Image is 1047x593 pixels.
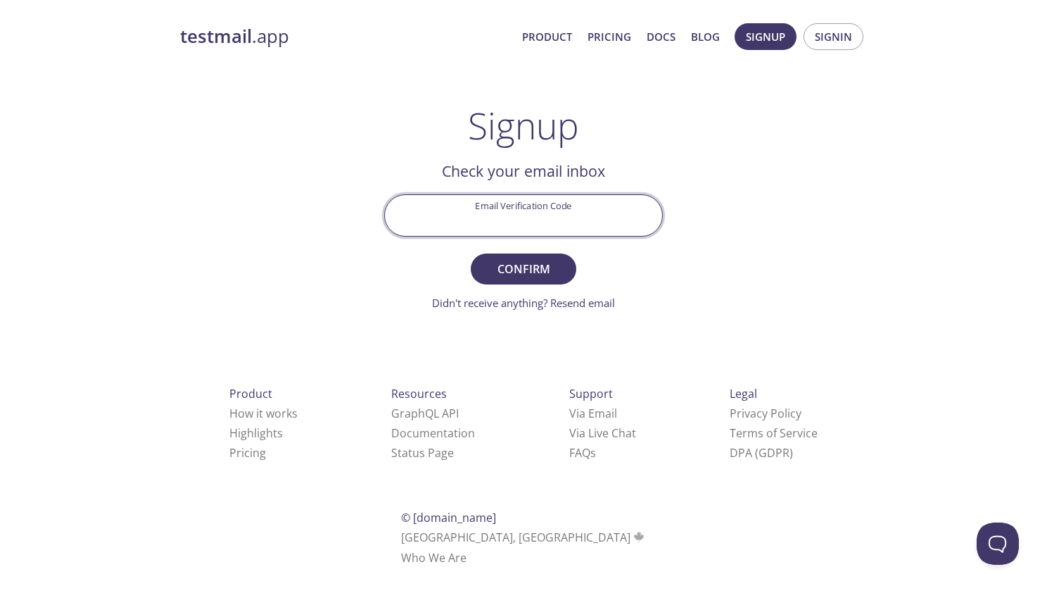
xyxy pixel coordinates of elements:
[432,296,615,310] a: Didn't receive anything? Resend email
[391,425,475,441] a: Documentation
[229,406,298,421] a: How it works
[569,406,617,421] a: Via Email
[746,27,785,46] span: Signup
[569,445,596,461] a: FAQ
[569,386,613,401] span: Support
[647,27,675,46] a: Docs
[401,510,496,525] span: © [DOMAIN_NAME]
[391,406,459,421] a: GraphQL API
[401,530,647,545] span: [GEOGRAPHIC_DATA], [GEOGRAPHIC_DATA]
[730,386,757,401] span: Legal
[229,386,272,401] span: Product
[590,445,596,461] span: s
[391,386,447,401] span: Resources
[229,425,283,441] a: Highlights
[180,25,511,49] a: testmail.app
[730,445,793,461] a: DPA (GDPR)
[471,254,576,285] button: Confirm
[401,550,467,566] a: Who We Are
[486,259,561,279] span: Confirm
[522,27,572,46] a: Product
[804,23,863,50] button: Signin
[735,23,797,50] button: Signup
[730,425,818,441] a: Terms of Service
[229,445,266,461] a: Pricing
[691,27,720,46] a: Blog
[569,425,636,441] a: Via Live Chat
[588,27,631,46] a: Pricing
[180,24,252,49] strong: testmail
[391,445,454,461] a: Status Page
[977,523,1019,565] iframe: Help Scout Beacon - Open
[815,27,852,46] span: Signin
[384,159,663,183] h2: Check your email inbox
[730,406,801,421] a: Privacy Policy
[468,104,579,146] h1: Signup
